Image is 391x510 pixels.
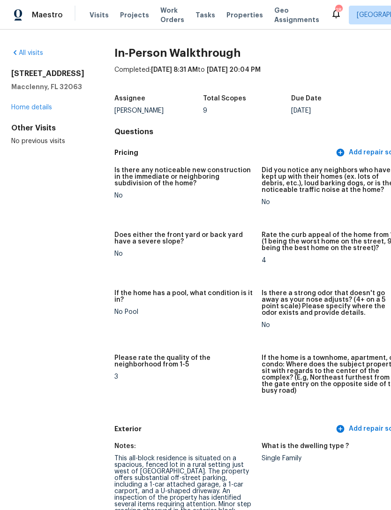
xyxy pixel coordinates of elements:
div: No Pool [114,309,254,315]
div: No [114,251,254,257]
h5: Macclenny, FL 32063 [11,82,84,91]
h5: What is the dwelling type ? [262,443,349,449]
h5: Notes: [114,443,136,449]
div: [PERSON_NAME] [114,107,203,114]
h5: Due Date [291,95,322,102]
span: Visits [90,10,109,20]
span: Maestro [32,10,63,20]
span: [DATE] 8:31 AM [151,67,198,73]
span: Geo Assignments [274,6,319,24]
a: Home details [11,104,52,111]
div: No [114,192,254,199]
span: No previous visits [11,138,65,145]
span: Work Orders [160,6,184,24]
h5: Is there any noticeable new construction in the immediate or neighboring subdivision of the home? [114,167,254,187]
h5: Total Scopes [203,95,246,102]
div: [DATE] [291,107,380,114]
div: 9 [203,107,292,114]
span: [DATE] 20:04 PM [207,67,261,73]
div: 18 [335,6,342,15]
div: Other Visits [11,123,84,133]
h5: If the home has a pool, what condition is it in? [114,290,254,303]
h2: [STREET_ADDRESS] [11,69,84,78]
a: All visits [11,50,43,56]
div: 3 [114,373,254,380]
h5: Pricing [114,148,334,158]
h5: Assignee [114,95,145,102]
span: Properties [226,10,263,20]
h5: Exterior [114,424,334,434]
span: Tasks [195,12,215,18]
span: Projects [120,10,149,20]
h5: Please rate the quality of the neighborhood from 1-5 [114,355,254,368]
h5: Does either the front yard or back yard have a severe slope? [114,232,254,245]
